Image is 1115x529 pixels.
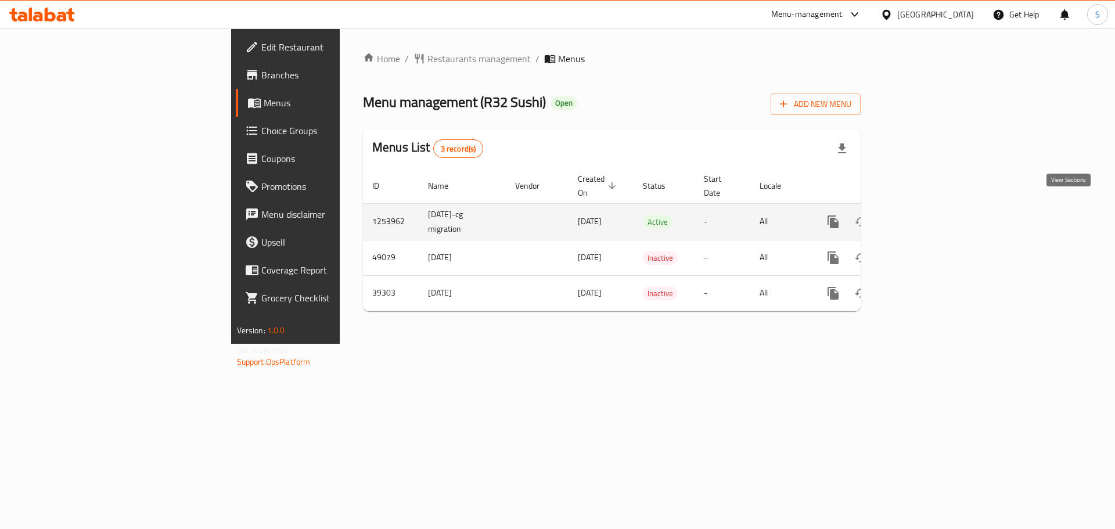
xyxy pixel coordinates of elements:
[363,168,940,311] table: enhanced table
[236,61,418,89] a: Branches
[236,228,418,256] a: Upsell
[847,279,875,307] button: Change Status
[261,207,408,221] span: Menu disclaimer
[236,145,418,172] a: Coupons
[847,208,875,236] button: Change Status
[428,179,463,193] span: Name
[551,96,577,110] div: Open
[261,124,408,138] span: Choice Groups
[236,117,418,145] a: Choice Groups
[363,89,546,115] span: Menu management ( R32 Sushi )
[264,96,408,110] span: Menus
[897,8,974,21] div: [GEOGRAPHIC_DATA]
[419,203,506,240] td: [DATE]-cg migration
[236,284,418,312] a: Grocery Checklist
[810,168,940,204] th: Actions
[750,203,810,240] td: All
[237,323,265,338] span: Version:
[695,275,750,311] td: -
[643,179,681,193] span: Status
[236,256,418,284] a: Coverage Report
[236,200,418,228] a: Menu disclaimer
[643,251,678,265] div: Inactive
[413,52,531,66] a: Restaurants management
[819,279,847,307] button: more
[771,93,861,115] button: Add New Menu
[419,275,506,311] td: [DATE]
[643,287,678,300] span: Inactive
[760,179,796,193] span: Locale
[261,235,408,249] span: Upsell
[578,172,620,200] span: Created On
[261,152,408,165] span: Coupons
[558,52,585,66] span: Menus
[750,275,810,311] td: All
[695,240,750,275] td: -
[363,52,861,66] nav: breadcrumb
[819,244,847,272] button: more
[578,214,602,229] span: [DATE]
[551,98,577,108] span: Open
[750,240,810,275] td: All
[643,215,672,229] span: Active
[237,354,311,369] a: Support.OpsPlatform
[828,135,856,163] div: Export file
[236,172,418,200] a: Promotions
[535,52,539,66] li: /
[434,143,483,154] span: 3 record(s)
[237,343,290,358] span: Get support on:
[372,179,394,193] span: ID
[771,8,843,21] div: Menu-management
[236,33,418,61] a: Edit Restaurant
[515,179,555,193] span: Vendor
[419,240,506,275] td: [DATE]
[643,251,678,265] span: Inactive
[261,40,408,54] span: Edit Restaurant
[261,68,408,82] span: Branches
[780,97,851,111] span: Add New Menu
[819,208,847,236] button: more
[433,139,484,158] div: Total records count
[704,172,736,200] span: Start Date
[261,291,408,305] span: Grocery Checklist
[578,285,602,300] span: [DATE]
[847,244,875,272] button: Change Status
[372,139,483,158] h2: Menus List
[261,179,408,193] span: Promotions
[261,263,408,277] span: Coverage Report
[427,52,531,66] span: Restaurants management
[267,323,285,338] span: 1.0.0
[643,286,678,300] div: Inactive
[236,89,418,117] a: Menus
[1095,8,1100,21] span: S
[578,250,602,265] span: [DATE]
[695,203,750,240] td: -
